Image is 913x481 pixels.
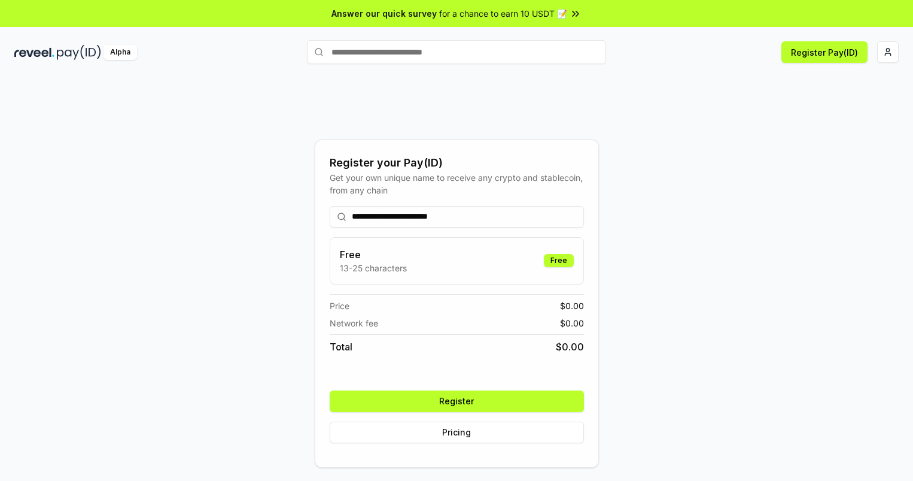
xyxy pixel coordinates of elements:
[556,340,584,354] span: $ 0.00
[57,45,101,60] img: pay_id
[331,7,437,20] span: Answer our quick survey
[781,41,868,63] button: Register Pay(ID)
[104,45,137,60] div: Alpha
[14,45,54,60] img: reveel_dark
[544,254,574,267] div: Free
[330,340,352,354] span: Total
[330,422,584,443] button: Pricing
[340,262,407,274] p: 13-25 characters
[560,317,584,329] span: $ 0.00
[439,7,567,20] span: for a chance to earn 10 USDT 📝
[330,171,584,196] div: Get your own unique name to receive any crypto and stablecoin, from any chain
[340,247,407,262] h3: Free
[560,300,584,312] span: $ 0.00
[330,317,378,329] span: Network fee
[330,155,584,171] div: Register your Pay(ID)
[330,300,349,312] span: Price
[330,391,584,412] button: Register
